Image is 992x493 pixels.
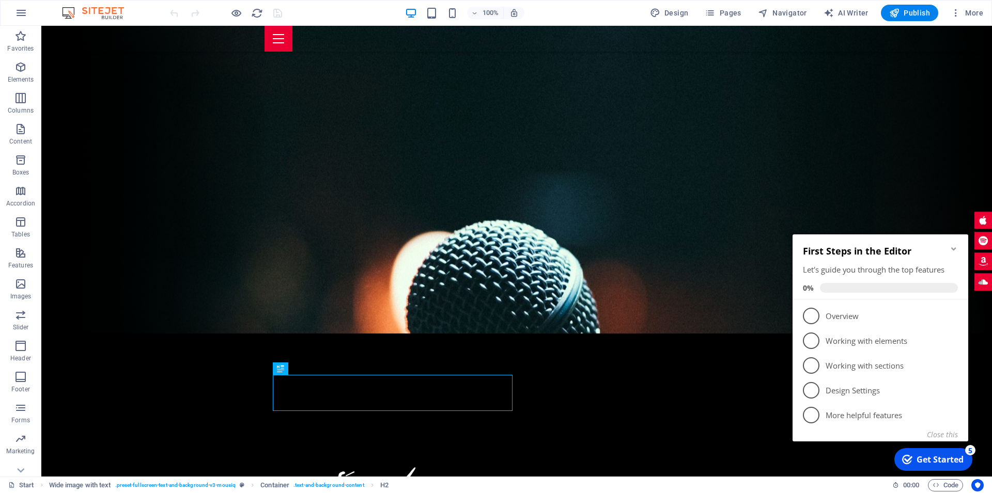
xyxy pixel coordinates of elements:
i: This element is a customizable preset [240,482,244,488]
li: Overview [4,79,180,104]
p: Images [10,292,32,300]
p: Design Settings [37,161,161,172]
span: Pages [705,8,741,18]
a: Click to cancel selection. Double-click to open Pages [8,479,34,491]
span: Click to select. Double-click to edit [49,479,111,491]
p: Overview [37,87,161,98]
span: . text-and-background-content [293,479,364,491]
button: Close this [138,205,169,215]
span: 0% [14,59,32,69]
p: Working with elements [37,112,161,122]
div: Let's guide you through the top features [14,40,169,51]
p: Elements [8,75,34,84]
button: Pages [701,5,745,21]
p: More helpful features [37,186,161,197]
h6: 100% [483,7,499,19]
p: Content [9,137,32,146]
span: : [910,481,912,489]
span: Publish [889,8,930,18]
div: 5 [177,221,187,231]
button: 100% [467,7,504,19]
span: More [951,8,983,18]
div: Design (Ctrl+Alt+Y) [646,5,693,21]
p: Columns [8,106,34,115]
button: Design [646,5,693,21]
p: Features [8,261,33,269]
span: 00 00 [903,479,919,491]
p: Working with sections [37,136,161,147]
button: Code [928,479,963,491]
div: Minimize checklist [161,21,169,29]
p: Favorites [7,44,34,53]
button: AI Writer [819,5,873,21]
button: Publish [881,5,938,21]
nav: breadcrumb [49,479,389,491]
span: . preset-fullscreen-text-and-background-v3-mousiq [115,479,236,491]
p: Tables [11,230,30,238]
button: Navigator [754,5,811,21]
p: Forms [11,416,30,424]
li: Design Settings [4,154,180,179]
i: Reload page [251,7,263,19]
span: Navigator [758,8,807,18]
div: Get Started [128,230,175,241]
button: More [947,5,987,21]
span: AI Writer [824,8,869,18]
button: reload [251,7,263,19]
p: Accordion [6,199,35,208]
li: Working with elements [4,104,180,129]
li: More helpful features [4,179,180,203]
h2: First Steps in the Editor [14,21,169,33]
button: Usercentrics [971,479,984,491]
span: Click to select. Double-click to edit [260,479,289,491]
span: Code [933,479,958,491]
div: Get Started 5 items remaining, 0% complete [106,224,184,247]
h6: Session time [892,479,920,491]
p: Boxes [12,168,29,177]
i: On resize automatically adjust zoom level to fit chosen device. [509,8,519,18]
p: Slider [13,323,29,331]
button: Click here to leave preview mode and continue editing [230,7,242,19]
img: Editor Logo [59,7,137,19]
span: Click to select. Double-click to edit [380,479,389,491]
p: Header [10,354,31,362]
span: Design [650,8,689,18]
li: Working with sections [4,129,180,154]
p: Footer [11,385,30,393]
p: Marketing [6,447,35,455]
